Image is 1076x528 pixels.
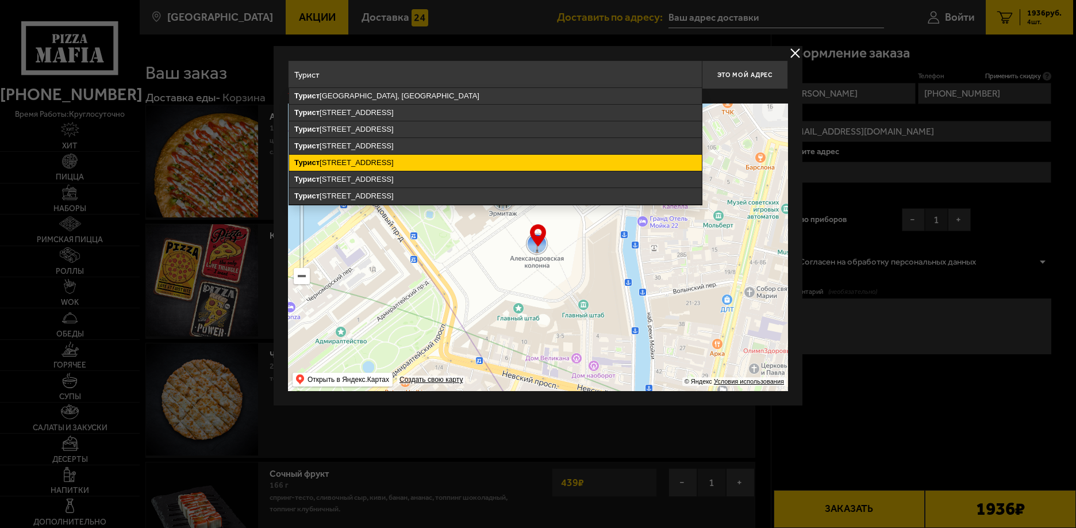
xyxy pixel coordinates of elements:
[294,175,320,183] ymaps: Турист
[702,60,788,89] button: Это мой адрес
[294,158,320,167] ymaps: Турист
[293,373,393,387] ymaps: Открыть в Яндекс.Картах
[685,378,712,385] ymaps: © Яндекс
[288,92,450,101] p: Укажите дом на карте или в поле ввода
[294,141,320,150] ymaps: Турист
[714,378,784,385] a: Условия использования
[289,88,702,104] ymaps: [GEOGRAPHIC_DATA], [GEOGRAPHIC_DATA]
[308,373,389,387] ymaps: Открыть в Яндекс.Картах
[294,108,320,117] ymaps: Турист
[289,138,702,154] ymaps: [STREET_ADDRESS]
[288,60,702,89] input: Введите адрес доставки
[289,171,702,188] ymaps: [STREET_ADDRESS]
[294,91,320,100] ymaps: Турист
[717,71,773,79] span: Это мой адрес
[294,192,320,200] ymaps: Турист
[289,188,702,204] ymaps: [STREET_ADDRESS]
[289,105,702,121] ymaps: [STREET_ADDRESS]
[397,376,465,384] a: Создать свою карту
[289,121,702,137] ymaps: [STREET_ADDRESS]
[294,125,320,133] ymaps: Турист
[788,46,802,60] button: delivery type
[289,155,702,171] ymaps: [STREET_ADDRESS]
